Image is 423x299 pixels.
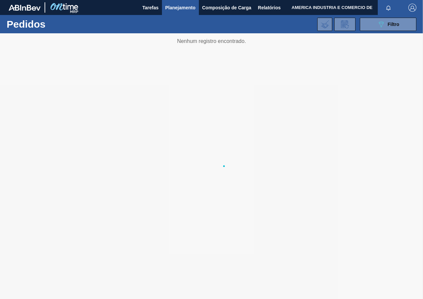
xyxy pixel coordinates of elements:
img: TNhmsLtSVTkK8tSr43FrP2fwEKptu5GPRR3wAAAABJRU5ErkJggg== [9,5,41,11]
span: Planejamento [165,4,196,12]
span: Tarefas [142,4,159,12]
div: Importar Negociações dos Pedidos [317,18,332,31]
span: Relatórios [258,4,281,12]
h1: Pedidos [7,20,98,28]
button: Filtro [360,18,416,31]
span: Composição de Carga [202,4,251,12]
div: Solicitação de Revisão de Pedidos [334,18,355,31]
button: Notificações [378,3,399,12]
img: Logout [408,4,416,12]
span: Filtro [388,22,399,27]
